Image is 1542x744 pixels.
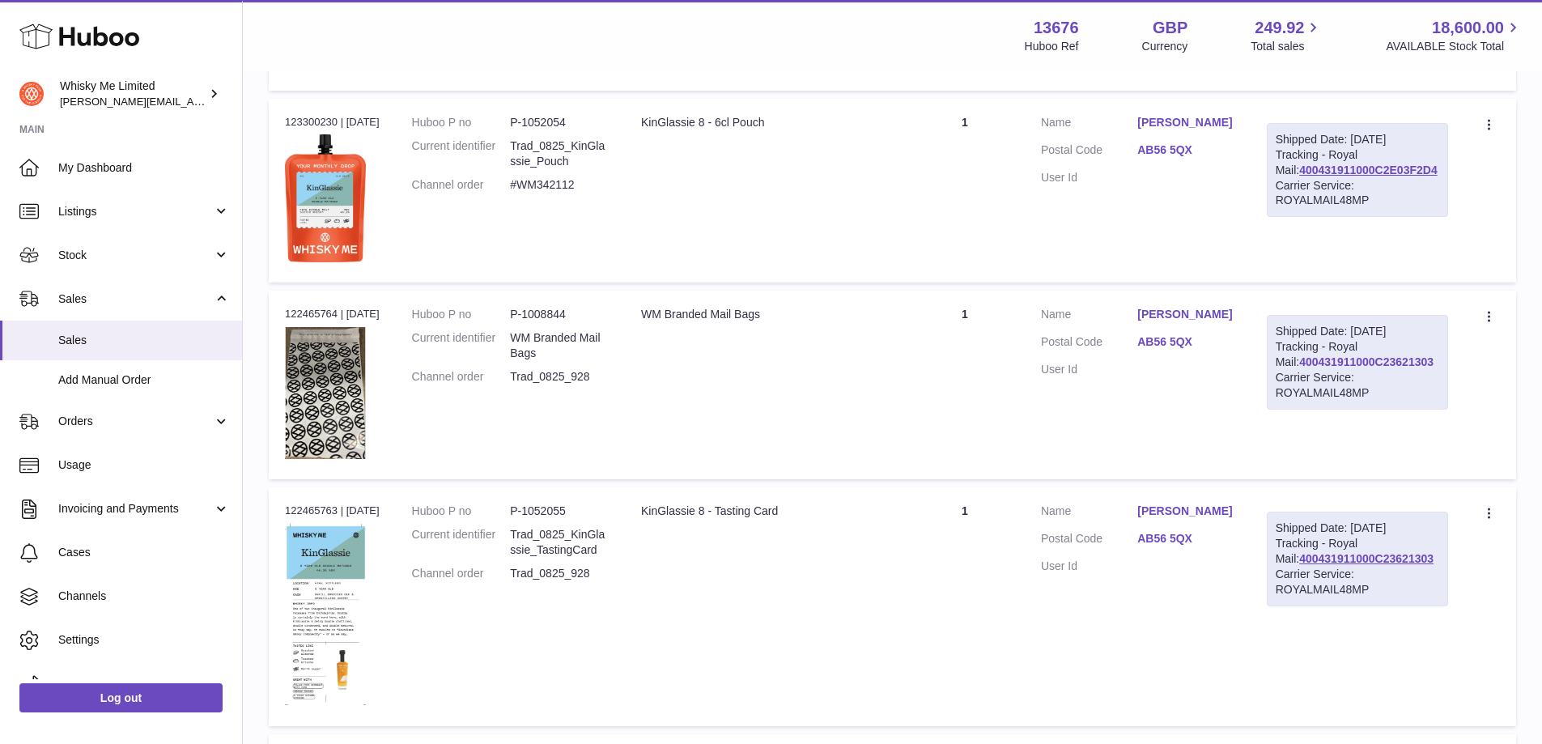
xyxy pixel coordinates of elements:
[285,504,380,518] div: 122465763 | [DATE]
[1251,39,1323,54] span: Total sales
[412,115,511,130] dt: Huboo P no
[285,307,380,321] div: 122465764 | [DATE]
[1025,39,1079,54] div: Huboo Ref
[285,115,380,130] div: 123300230 | [DATE]
[285,134,366,262] img: 1752740557.jpg
[1137,531,1234,546] a: AB56 5QX
[285,524,366,707] img: 1752740623.png
[58,204,213,219] span: Listings
[641,307,889,322] div: WM Branded Mail Bags
[412,566,511,581] dt: Channel order
[510,307,609,322] dd: P-1008844
[1041,559,1137,574] dt: User Id
[1137,334,1234,350] a: AB56 5QX
[641,504,889,519] div: KinGlassie 8 - Tasting Card
[1276,521,1439,536] div: Shipped Date: [DATE]
[1299,355,1434,368] a: 400431911000C23621303
[1041,115,1137,134] dt: Name
[58,160,230,176] span: My Dashboard
[412,307,511,322] dt: Huboo P no
[60,79,206,109] div: Whisky Me Limited
[1386,17,1523,54] a: 18,600.00 AVAILABLE Stock Total
[19,82,44,106] img: frances@whiskyshop.com
[1267,123,1448,217] div: Tracking - Royal Mail:
[905,99,1025,283] td: 1
[412,369,511,385] dt: Channel order
[1041,307,1137,326] dt: Name
[58,372,230,388] span: Add Manual Order
[510,115,609,130] dd: P-1052054
[510,330,609,361] dd: WM Branded Mail Bags
[1153,17,1187,39] strong: GBP
[1251,17,1323,54] a: 249.92 Total sales
[1299,552,1434,565] a: 400431911000C23621303
[1041,170,1137,185] dt: User Id
[58,291,213,307] span: Sales
[412,330,511,361] dt: Current identifier
[58,501,213,517] span: Invoicing and Payments
[58,676,230,691] span: Returns
[905,291,1025,479] td: 1
[58,333,230,348] span: Sales
[641,115,889,130] div: KinGlassie 8 - 6cl Pouch
[1041,142,1137,162] dt: Postal Code
[1137,307,1234,322] a: [PERSON_NAME]
[1142,39,1188,54] div: Currency
[510,566,609,581] dd: Trad_0825_928
[1255,17,1304,39] span: 249.92
[1276,370,1439,401] div: Carrier Service: ROYALMAIL48MP
[1034,17,1079,39] strong: 13676
[510,369,609,385] dd: Trad_0825_928
[1432,17,1504,39] span: 18,600.00
[285,327,366,460] img: 1725358317.png
[1267,512,1448,606] div: Tracking - Royal Mail:
[1041,531,1137,551] dt: Postal Code
[1137,504,1234,519] a: [PERSON_NAME]
[1041,362,1137,377] dt: User Id
[1137,142,1234,158] a: AB56 5QX
[510,527,609,558] dd: Trad_0825_KinGlassie_TastingCard
[510,504,609,519] dd: P-1052055
[58,414,213,429] span: Orders
[1276,567,1439,597] div: Carrier Service: ROYALMAIL48MP
[1386,39,1523,54] span: AVAILABLE Stock Total
[412,138,511,169] dt: Current identifier
[1041,334,1137,354] dt: Postal Code
[19,683,223,712] a: Log out
[58,632,230,648] span: Settings
[1267,315,1448,409] div: Tracking - Royal Mail:
[510,138,609,169] dd: Trad_0825_KinGlassie_Pouch
[60,95,325,108] span: [PERSON_NAME][EMAIL_ADDRESS][DOMAIN_NAME]
[412,504,511,519] dt: Huboo P no
[905,487,1025,726] td: 1
[1137,115,1234,130] a: [PERSON_NAME]
[510,177,609,193] dd: #WM342112
[412,177,511,193] dt: Channel order
[58,248,213,263] span: Stock
[58,589,230,604] span: Channels
[412,527,511,558] dt: Current identifier
[1276,324,1439,339] div: Shipped Date: [DATE]
[1276,132,1439,147] div: Shipped Date: [DATE]
[58,457,230,473] span: Usage
[1041,504,1137,523] dt: Name
[58,545,230,560] span: Cases
[1299,164,1437,176] a: 400431911000C2E03F2D4
[1276,178,1439,209] div: Carrier Service: ROYALMAIL48MP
